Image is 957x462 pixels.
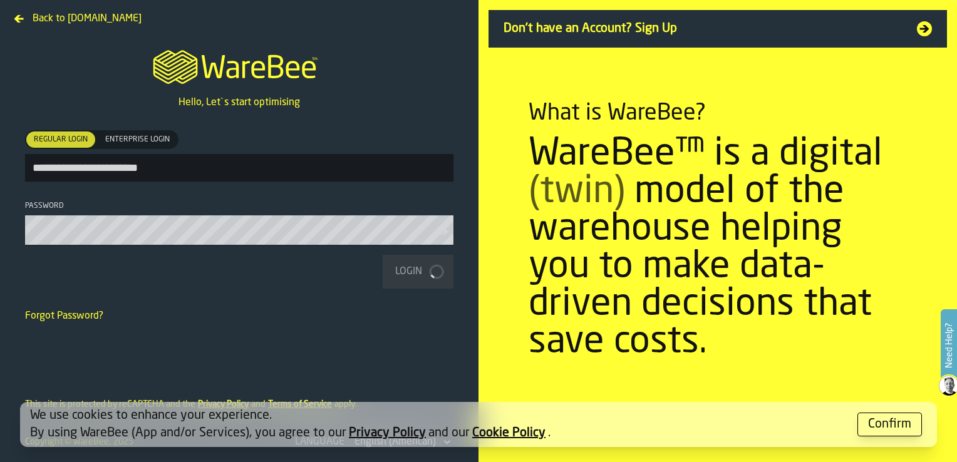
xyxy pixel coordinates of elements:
a: Privacy Policy [349,427,426,439]
span: Back to [DOMAIN_NAME] [33,11,142,26]
label: Need Help? [942,311,956,381]
a: Back to [DOMAIN_NAME] [10,10,147,20]
label: button-switch-multi-Regular Login [25,130,96,149]
label: button-switch-multi-Enterprise Login [96,130,178,149]
span: Regular Login [29,134,93,145]
div: Password [25,202,453,210]
button: button-toolbar-Password [436,225,451,238]
a: Don't have an Account? Sign Up [489,10,947,48]
button: button-Login [383,255,453,289]
div: WareBee™ is a digital model of the warehouse helping you to make data-driven decisions that save ... [529,136,907,361]
input: button-toolbar-[object Object] [25,154,453,182]
span: Don't have an Account? Sign Up [504,20,902,38]
div: Confirm [868,416,911,433]
p: Hello, Let`s start optimising [178,95,300,110]
button: button- [857,413,922,436]
span: (twin) [529,173,625,211]
div: thumb [26,131,95,148]
a: Cookie Policy [472,427,546,439]
div: What is WareBee? [529,101,706,126]
label: button-toolbar-[object Object] [25,130,453,182]
div: Login [390,264,427,279]
a: Forgot Password? [25,311,103,321]
div: We use cookies to enhance your experience. By using WareBee (App and/or Services), you agree to o... [30,407,847,442]
span: Enterprise Login [100,134,175,145]
div: thumb [98,131,177,148]
label: button-toolbar-Password [25,202,453,245]
a: logo-header [142,35,336,95]
div: alert-[object Object] [20,402,937,447]
input: button-toolbar-Password [25,215,453,245]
